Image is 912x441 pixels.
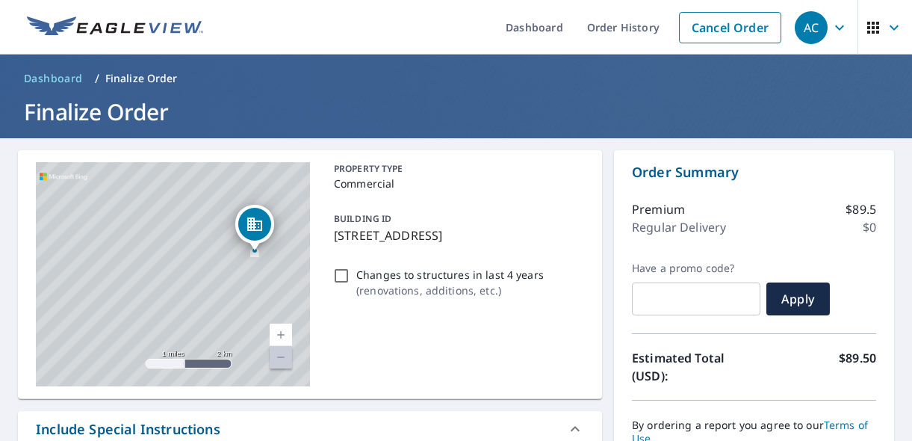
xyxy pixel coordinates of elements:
[36,419,220,440] div: Include Special Instructions
[766,283,830,315] button: Apply
[270,324,292,346] a: Current Level 12, Zoom In
[632,218,726,236] p: Regular Delivery
[679,12,781,43] a: Cancel Order
[863,218,876,236] p: $0
[632,349,754,385] p: Estimated Total (USD):
[27,16,203,39] img: EV Logo
[334,162,578,176] p: PROPERTY TYPE
[334,176,578,191] p: Commercial
[235,205,274,251] div: Dropped pin, building 1, Commercial property, 2625 W Pioneer Pkwy Grand Prairie, TX 75051
[846,200,876,218] p: $89.5
[105,71,178,86] p: Finalize Order
[356,267,544,283] p: Changes to structures in last 4 years
[18,67,89,90] a: Dashboard
[270,346,292,368] a: Current Level 12, Zoom Out Disabled
[356,283,544,298] p: ( renovations, additions, etc. )
[95,70,99,87] li: /
[839,349,876,385] p: $89.50
[334,212,391,225] p: BUILDING ID
[632,200,685,218] p: Premium
[18,96,894,127] h1: Finalize Order
[632,162,876,182] p: Order Summary
[795,11,828,44] div: AC
[632,262,760,275] label: Have a promo code?
[24,71,83,86] span: Dashboard
[334,226,578,244] p: [STREET_ADDRESS]
[18,67,894,90] nav: breadcrumb
[778,291,818,307] span: Apply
